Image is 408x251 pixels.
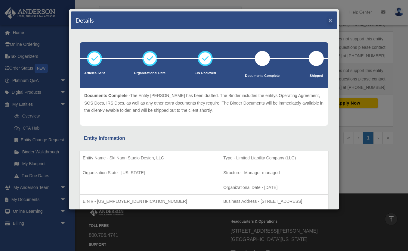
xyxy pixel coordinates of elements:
p: Organization State - [US_STATE] [83,169,217,177]
p: Business Address - [STREET_ADDRESS] [223,198,325,205]
p: Articles Sent [84,70,105,76]
h4: Details [76,16,94,24]
p: Shipped [309,73,324,79]
p: Structure - Manager-managed [223,169,325,177]
p: Organizational Date - [DATE] [223,184,325,191]
span: Documents Complete - [84,93,130,98]
p: Entity Name - Ski Nann Studio Design, LLC [83,154,217,162]
div: Entity Information [84,134,324,143]
p: EIN Recieved [195,70,216,76]
p: Organizational Date [134,70,165,76]
p: Documents Complete [245,73,280,79]
button: × [329,17,332,23]
p: EIN # - [US_EMPLOYER_IDENTIFICATION_NUMBER] [83,198,217,205]
p: Type - Limited Liability Company (LLC) [223,154,325,162]
p: The Entity [PERSON_NAME] has been drafted. The Binder includes the entitys Operating Agreement, S... [84,92,324,114]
